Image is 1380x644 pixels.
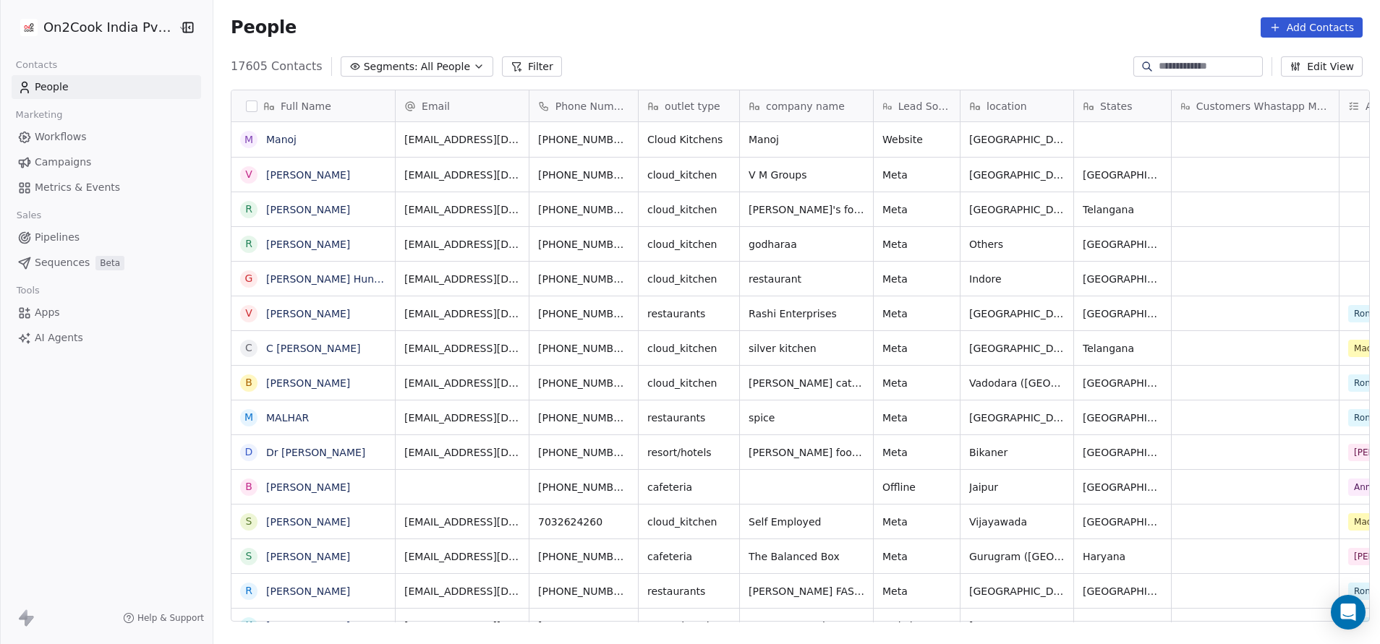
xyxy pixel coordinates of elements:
[20,19,38,36] img: on2cook%20logo-04%20copy.jpg
[35,129,87,145] span: Workflows
[1196,99,1330,113] span: Customers Whastapp Message
[882,272,951,286] span: Meta
[969,202,1065,217] span: [GEOGRAPHIC_DATA]
[245,618,252,633] div: K
[12,301,201,325] a: Apps
[1083,341,1162,356] span: Telangana
[35,80,69,95] span: People
[266,516,350,528] a: [PERSON_NAME]
[35,330,83,345] span: AI Agents
[404,619,520,633] span: [EMAIL_ADDRESS][DOMAIN_NAME]
[404,411,520,425] span: [EMAIL_ADDRESS][DOMAIN_NAME]
[538,445,629,460] span: [PHONE_NUMBER]
[882,480,951,494] span: Offline
[538,168,629,182] span: [PHONE_NUMBER]
[538,619,629,633] span: [PHONE_NUMBER]
[17,15,169,40] button: On2Cook India Pvt. Ltd.
[12,176,201,199] a: Metrics & Events
[969,376,1065,390] span: Vadodara ([GEOGRAPHIC_DATA])
[1083,202,1162,217] span: Telangana
[266,447,365,458] a: Dr [PERSON_NAME]
[969,445,1065,460] span: Bikaner
[749,515,864,529] span: Self Employed
[961,90,1073,121] div: location
[35,305,60,320] span: Apps
[266,481,350,493] a: [PERSON_NAME]
[749,341,864,356] span: silver kitchen
[1074,90,1171,121] div: States
[969,168,1065,182] span: [GEOGRAPHIC_DATA]
[1083,306,1162,321] span: [GEOGRAPHIC_DATA]
[898,99,951,113] span: Lead Source
[1083,480,1162,494] span: [GEOGRAPHIC_DATA]
[647,202,731,217] span: cloud_kitchen
[245,340,252,356] div: C
[538,515,629,529] span: 7032624260
[404,132,520,147] span: [EMAIL_ADDRESS][DOMAIN_NAME]
[647,341,731,356] span: cloud_kitchen
[266,134,297,145] a: Manoj
[538,341,629,356] span: [PHONE_NUMBER]
[266,343,361,354] a: C [PERSON_NAME]
[245,306,252,321] div: V
[1083,584,1162,598] span: [GEOGRAPHIC_DATA]
[882,168,951,182] span: Meta
[749,168,864,182] span: V M Groups
[538,237,629,252] span: [PHONE_NUMBER]
[245,375,252,390] div: B
[647,584,731,598] span: restaurants
[647,272,731,286] span: cloud_kitchen
[231,122,396,622] div: grid
[882,202,951,217] span: Meta
[749,619,864,633] span: Kumar Enterprises
[245,236,252,252] div: R
[882,376,951,390] span: Meta
[639,90,739,121] div: outlet type
[647,168,731,182] span: cloud_kitchen
[749,445,864,460] span: [PERSON_NAME] foods udhyog
[538,584,629,598] span: [PHONE_NUMBER]
[266,377,350,389] a: [PERSON_NAME]
[95,256,124,270] span: Beta
[1083,445,1162,460] span: [GEOGRAPHIC_DATA]
[266,239,350,250] a: [PERSON_NAME]
[665,99,720,113] span: outlet type
[10,205,48,226] span: Sales
[244,410,253,425] div: M
[647,132,731,147] span: Cloud Kitchens
[364,59,418,74] span: Segments:
[1100,99,1132,113] span: States
[882,411,951,425] span: Meta
[1083,411,1162,425] span: [GEOGRAPHIC_DATA]
[647,306,731,321] span: restaurants
[987,99,1027,113] span: location
[231,58,323,75] span: 17605 Contacts
[749,132,864,147] span: Manoj
[1331,595,1366,630] div: Open Intercom Messenger
[9,54,64,76] span: Contacts
[422,99,450,113] span: Email
[538,376,629,390] span: [PHONE_NUMBER]
[969,584,1065,598] span: [GEOGRAPHIC_DATA]
[245,167,252,182] div: V
[9,104,69,126] span: Marketing
[404,376,520,390] span: [EMAIL_ADDRESS][DOMAIN_NAME]
[404,584,520,598] span: [EMAIL_ADDRESS][DOMAIN_NAME]
[1083,168,1162,182] span: [GEOGRAPHIC_DATA]
[35,155,91,170] span: Campaigns
[245,479,252,494] div: B
[35,180,120,195] span: Metrics & Events
[749,272,864,286] span: restaurant
[749,411,864,425] span: spice
[266,585,350,597] a: [PERSON_NAME]
[538,480,629,494] span: [PHONE_NUMBER]
[404,445,520,460] span: [EMAIL_ADDRESS][DOMAIN_NAME]
[404,237,520,252] span: [EMAIL_ADDRESS][DOMAIN_NAME]
[1083,272,1162,286] span: [GEOGRAPHIC_DATA]
[12,150,201,174] a: Campaigns
[538,132,629,147] span: [PHONE_NUMBER]
[266,169,350,181] a: [PERSON_NAME]
[502,56,562,77] button: Filter
[647,376,731,390] span: cloud_kitchen
[404,515,520,529] span: [EMAIL_ADDRESS][DOMAIN_NAME]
